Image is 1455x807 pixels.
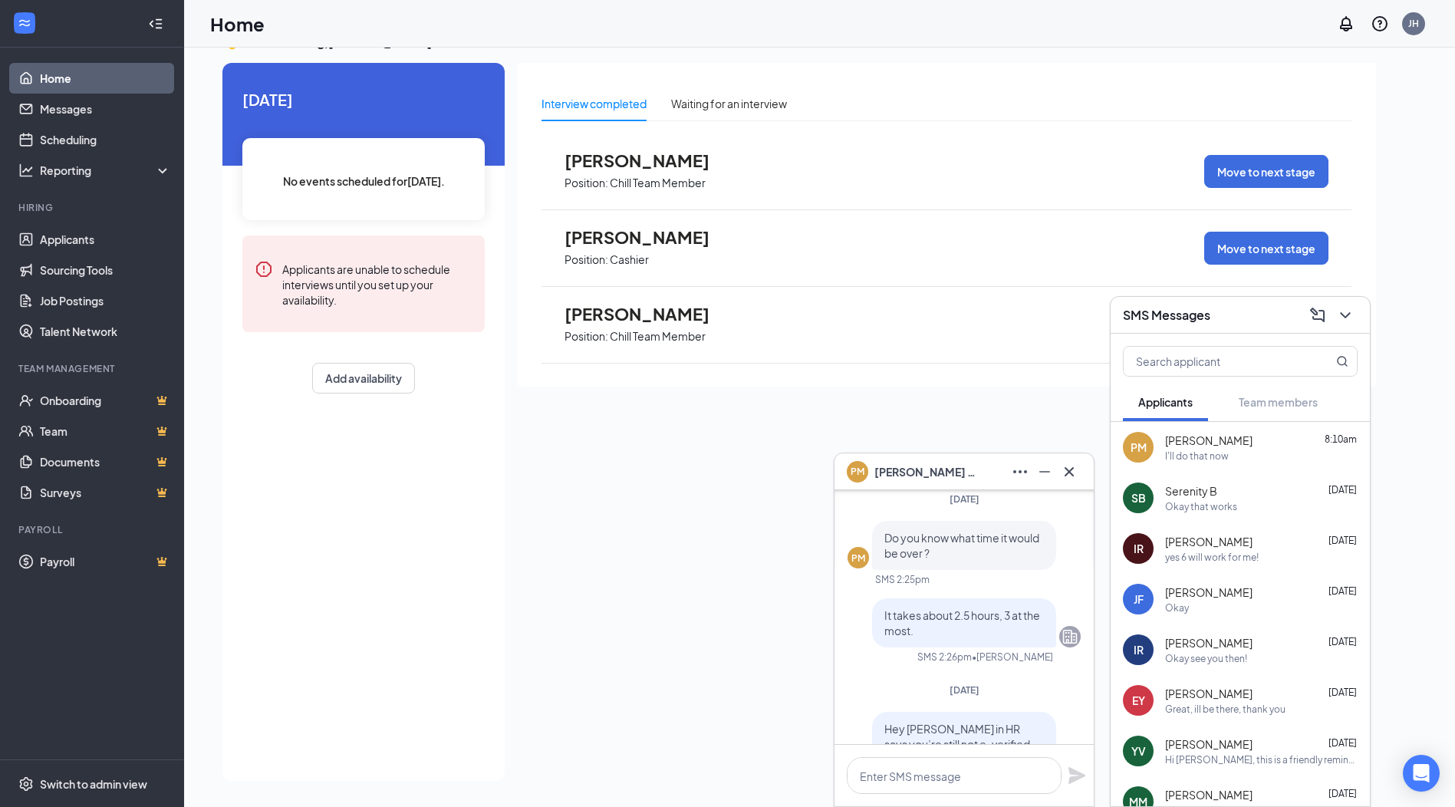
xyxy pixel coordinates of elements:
a: DocumentsCrown [40,446,171,477]
button: ComposeMessage [1305,303,1330,328]
div: Reporting [40,163,172,178]
span: [PERSON_NAME] [565,150,733,170]
span: [PERSON_NAME] [1165,534,1253,549]
svg: Analysis [18,163,34,178]
span: [DATE] [1328,585,1357,597]
span: [DATE] [1328,484,1357,496]
svg: MagnifyingGlass [1336,355,1348,367]
h1: Home [210,11,265,37]
span: [PERSON_NAME] [1165,635,1253,651]
div: PM [851,552,865,565]
div: Okay see you then! [1165,652,1247,665]
p: Position: [565,329,608,344]
div: Great, ill be there, thank you [1165,703,1285,716]
svg: Notifications [1337,15,1355,33]
button: Add availability [312,363,415,394]
input: Search applicant [1124,347,1305,376]
span: [DATE] [1328,788,1357,799]
p: Cashier [610,252,649,267]
a: SurveysCrown [40,477,171,508]
a: Job Postings [40,285,171,316]
a: Sourcing Tools [40,255,171,285]
button: Ellipses [1008,459,1032,484]
button: Minimize [1032,459,1057,484]
div: PM [1131,440,1147,455]
svg: Error [255,260,273,278]
div: JH [1408,17,1419,30]
h3: SMS Messages [1123,307,1210,324]
div: IR [1134,642,1144,657]
button: ChevronDown [1333,303,1358,328]
span: [PERSON_NAME] Mironova [874,463,982,480]
div: Hi [PERSON_NAME], this is a friendly reminder. Your onsite interview with Dairy Queen for Chill T... [1165,753,1358,766]
span: Applicants [1138,395,1193,409]
div: Waiting for an interview [671,95,787,112]
svg: Collapse [148,16,163,31]
a: Talent Network [40,316,171,347]
span: It takes about 2.5 hours, 3 at the most. [884,608,1040,637]
div: Switch to admin view [40,776,147,792]
span: [PERSON_NAME] [1165,585,1253,600]
span: [DATE] [1328,737,1357,749]
svg: Cross [1060,463,1078,481]
div: Hiring [18,201,168,214]
span: [PERSON_NAME] [565,227,733,247]
p: Chill Team Member [610,329,706,344]
svg: Settings [18,776,34,792]
a: PayrollCrown [40,546,171,577]
button: Move to next stage [1204,155,1328,188]
span: Do you know what time it would be over ? [884,531,1039,560]
div: YV [1131,743,1146,759]
div: IR [1134,541,1144,556]
span: [DATE] [950,684,979,696]
svg: Minimize [1035,463,1054,481]
div: I'll do that now [1165,450,1229,463]
div: Team Management [18,362,168,375]
a: Scheduling [40,124,171,155]
div: Payroll [18,523,168,536]
svg: Plane [1068,766,1086,785]
div: SB [1131,490,1146,506]
div: Open Intercom Messenger [1403,755,1440,792]
div: SMS 2:25pm [875,573,930,586]
div: yes 6 will work for me! [1165,551,1259,564]
a: Home [40,63,171,94]
div: Okay [1165,601,1189,614]
svg: Company [1061,627,1079,646]
span: [DATE] [1328,535,1357,546]
span: No events scheduled for [DATE] . [283,173,445,189]
svg: ComposeMessage [1309,306,1327,324]
a: Messages [40,94,171,124]
div: Interview completed [542,95,647,112]
span: [PERSON_NAME] [1165,787,1253,802]
span: [DATE] [950,493,979,505]
a: TeamCrown [40,416,171,446]
span: [DATE] [1328,687,1357,698]
span: Serenity B [1165,483,1217,499]
p: Chill Team Member [610,176,706,190]
svg: QuestionInfo [1371,15,1389,33]
span: [PERSON_NAME] [1165,686,1253,701]
div: Applicants are unable to schedule interviews until you set up your availability. [282,260,472,308]
span: [PERSON_NAME] [565,304,733,324]
span: 8:10am [1325,433,1357,445]
div: EY [1132,693,1145,708]
svg: WorkstreamLogo [17,15,32,31]
span: Hey [PERSON_NAME] in HR says you’re still not e-verified. We still need your young ID number befo... [884,722,1035,797]
svg: ChevronDown [1336,306,1355,324]
p: Position: [565,252,608,267]
span: • [PERSON_NAME] [972,651,1053,664]
div: Okay that works [1165,500,1237,513]
span: [DATE] [1328,636,1357,647]
p: Position: [565,176,608,190]
span: [PERSON_NAME] [1165,433,1253,448]
button: Cross [1057,459,1081,484]
span: [PERSON_NAME] [1165,736,1253,752]
a: Applicants [40,224,171,255]
svg: Ellipses [1011,463,1029,481]
div: SMS 2:26pm [917,651,972,664]
a: OnboardingCrown [40,385,171,416]
div: JF [1134,591,1144,607]
span: Team members [1239,395,1318,409]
